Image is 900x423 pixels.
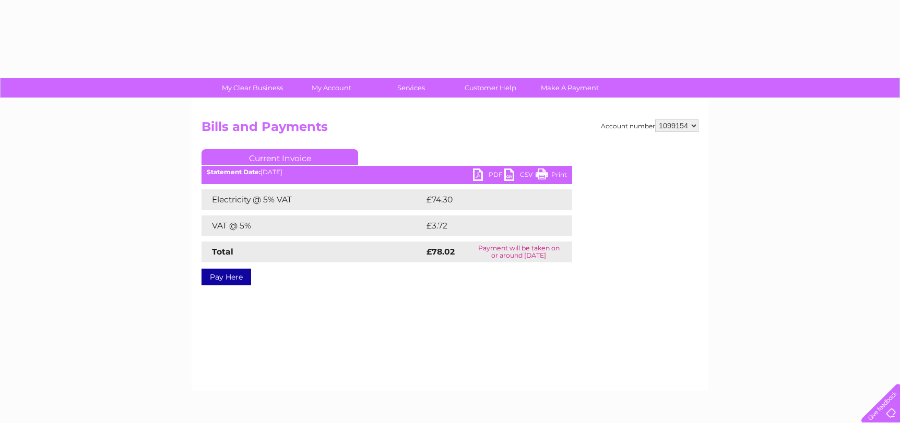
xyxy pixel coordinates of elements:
div: Account number [601,119,698,132]
a: Services [368,78,454,98]
td: VAT @ 5% [202,215,424,236]
a: My Clear Business [209,78,295,98]
a: My Account [289,78,375,98]
strong: £78.02 [427,247,455,257]
td: Electricity @ 5% VAT [202,189,424,210]
a: Make A Payment [527,78,613,98]
a: Customer Help [447,78,534,98]
td: £3.72 [424,215,548,236]
strong: Total [212,247,233,257]
a: Current Invoice [202,149,358,165]
a: Pay Here [202,269,251,285]
div: [DATE] [202,168,572,176]
h2: Bills and Payments [202,119,698,139]
td: £74.30 [424,189,551,210]
a: CSV [504,168,536,184]
a: PDF [473,168,504,184]
b: Statement Date: [207,168,260,176]
a: Print [536,168,567,184]
td: Payment will be taken on or around [DATE] [465,241,572,262]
